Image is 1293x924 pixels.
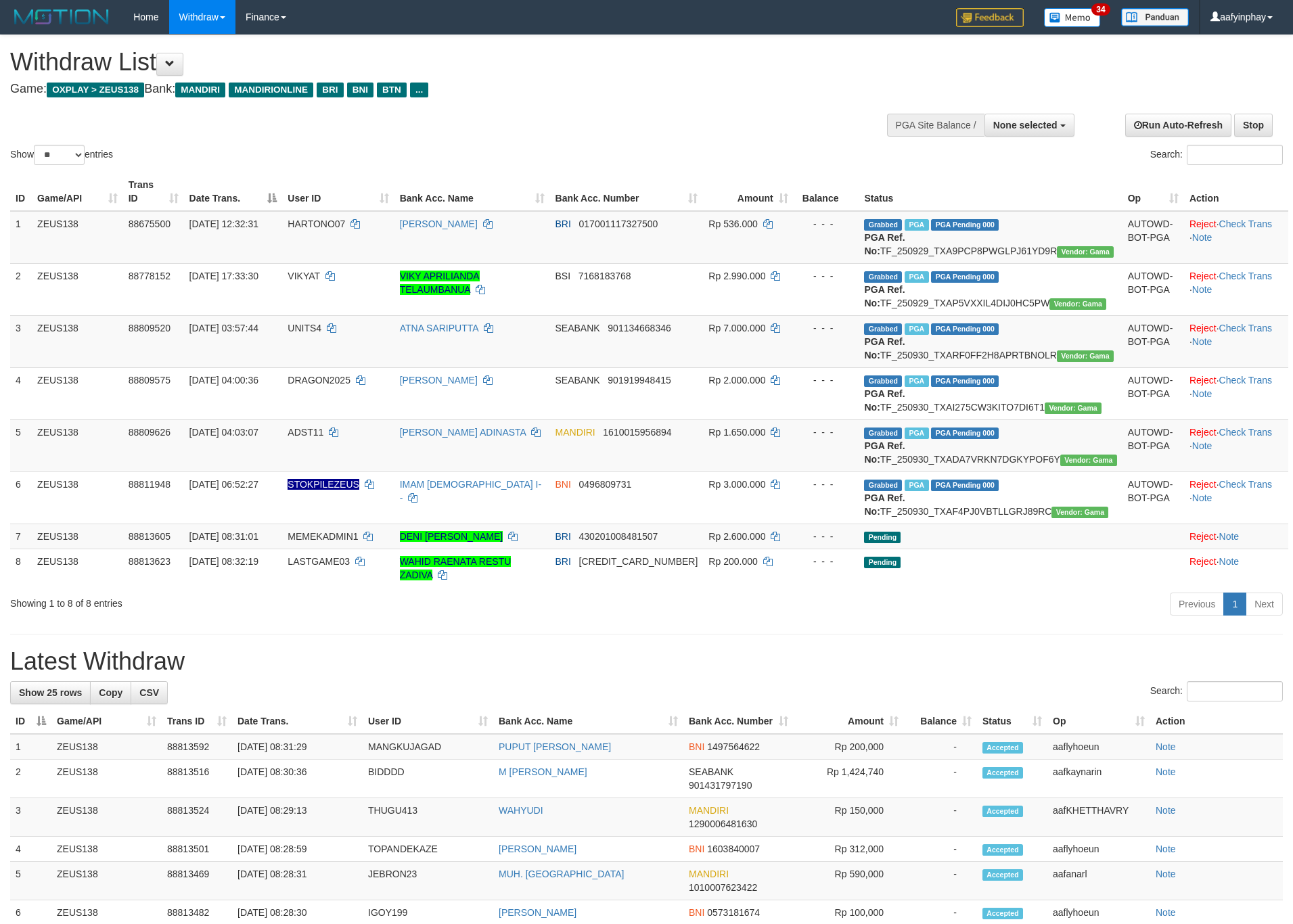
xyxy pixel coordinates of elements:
span: PGA Pending [931,271,999,283]
span: Copy 1290006481630 to clipboard [689,818,757,829]
span: 88778152 [129,271,171,281]
td: ZEUS138 [32,471,123,524]
span: Grabbed [864,428,902,439]
span: Rp 7.000.000 [708,323,765,333]
a: IMAM [DEMOGRAPHIC_DATA] I-- [400,479,542,503]
span: 88809626 [129,427,171,438]
span: BRI [555,531,571,542]
td: · · [1184,315,1288,367]
span: Accepted [982,869,1023,881]
th: Status [859,172,1122,211]
b: PGA Ref. No: [864,440,905,465]
td: 5 [10,419,32,471]
span: [DATE] 12:32:31 [189,218,258,229]
span: ADST11 [288,427,323,438]
a: Show 25 rows [10,681,91,704]
span: Grabbed [864,323,902,335]
span: PGA Pending [931,375,999,387]
td: · · [1184,211,1288,264]
td: TF_250930_TXAI275CW3KITO7DI6T1 [859,367,1122,419]
td: aaflyhoeun [1047,837,1150,862]
span: [DATE] 04:00:36 [189,375,258,386]
td: 88813592 [162,734,232,760]
td: · [1184,549,1288,587]
span: Rp 3.000.000 [708,479,765,490]
th: Op: activate to sort column ascending [1047,709,1150,734]
td: ZEUS138 [51,798,162,837]
span: [DATE] 08:31:01 [189,531,258,542]
a: Check Trans [1219,323,1273,333]
th: Balance [794,172,859,211]
span: 34 [1091,3,1110,16]
td: 4 [10,367,32,419]
a: Note [1192,336,1212,347]
td: AUTOWD-BOT-PGA [1122,315,1184,367]
span: Rp 536.000 [708,218,757,229]
a: Run Auto-Refresh [1125,114,1231,137]
th: Bank Acc. Name: activate to sort column ascending [493,709,683,734]
a: Check Trans [1219,375,1273,386]
td: aafanarl [1047,862,1150,900]
span: [DATE] 17:33:30 [189,271,258,281]
td: 88813469 [162,862,232,900]
a: Check Trans [1219,427,1273,438]
div: - - - [799,555,854,568]
input: Search: [1187,681,1283,701]
span: Copy 1610015956894 to clipboard [603,427,671,438]
span: PGA Pending [931,323,999,335]
a: Note [1192,232,1212,243]
label: Search: [1150,145,1283,165]
td: 88813524 [162,798,232,837]
span: MEMEKADMIN1 [288,531,358,542]
a: Note [1192,284,1212,295]
span: BTN [377,83,407,97]
td: MANGKUJAGAD [363,734,493,760]
td: - [904,798,977,837]
div: - - - [799,321,854,335]
td: ZEUS138 [51,837,162,862]
td: aaflyhoeun [1047,734,1150,760]
td: TF_250930_TXARF0FF2H8APRTBNOLR [859,315,1122,367]
span: BRI [317,83,343,97]
span: Copy 017001117327500 to clipboard [579,218,658,229]
td: Rp 200,000 [794,734,904,760]
span: Copy 430201008481507 to clipboard [579,531,658,542]
span: Vendor URL: https://trx31.1velocity.biz [1051,507,1108,518]
div: - - - [799,269,854,283]
td: [DATE] 08:31:29 [232,734,363,760]
span: Rp 2.000.000 [708,375,765,386]
a: WAHID RAENATA RESTU ZADIVA [400,556,512,580]
span: [DATE] 06:52:27 [189,479,258,490]
span: Copy 1497564622 to clipboard [707,741,760,752]
td: - [904,760,977,798]
span: MANDIRI [555,427,595,438]
td: Rp 312,000 [794,837,904,862]
td: 1 [10,211,32,264]
a: Note [1156,766,1176,777]
b: PGA Ref. No: [864,232,905,256]
th: Op: activate to sort column ascending [1122,172,1184,211]
img: MOTION_logo.png [10,7,113,27]
a: Check Trans [1219,271,1273,281]
td: 3 [10,798,51,837]
td: 3 [10,315,32,367]
th: Trans ID: activate to sort column ascending [162,709,232,734]
td: Rp 1,424,740 [794,760,904,798]
td: AUTOWD-BOT-PGA [1122,211,1184,264]
div: - - - [799,425,854,439]
span: 88813605 [129,531,171,542]
td: · · [1184,263,1288,315]
div: - - - [799,478,854,491]
span: BNI [689,741,704,752]
th: Game/API: activate to sort column ascending [32,172,123,211]
span: Grabbed [864,375,902,387]
span: HARTONO07 [288,218,345,229]
td: ZEUS138 [32,367,123,419]
span: Vendor URL: https://trx31.1velocity.biz [1060,455,1117,466]
span: PGA Pending [931,480,999,491]
td: - [904,734,977,760]
span: SEABANK [555,323,600,333]
a: Reject [1189,531,1217,542]
span: Pending [864,557,901,568]
td: THUGU413 [363,798,493,837]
